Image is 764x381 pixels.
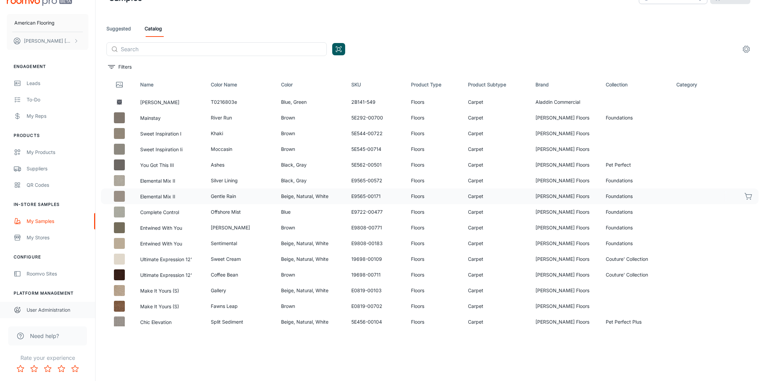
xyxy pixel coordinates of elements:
td: [PERSON_NAME] Floors [530,283,600,298]
td: Floors [406,173,462,188]
div: User Administration [27,306,88,314]
button: Chic Elevation [140,319,172,326]
td: Couture' Collection [600,251,671,267]
td: Carpet [462,251,530,267]
div: To-do [27,96,88,103]
button: Rate 2 star [27,362,41,376]
td: [PERSON_NAME] [205,220,276,236]
button: Make It Yours (S) [140,303,179,310]
td: Foundations [600,173,671,188]
td: [PERSON_NAME] Floors [530,110,600,126]
td: Carpet [462,110,530,126]
div: QR Codes [27,181,88,189]
td: Carpet [462,220,530,236]
button: Complete Control [140,209,179,216]
td: [PERSON_NAME] Floors [530,157,600,173]
td: Carpet [462,236,530,251]
svg: Thumbnail [115,81,123,89]
td: [PERSON_NAME] Floors [530,188,600,204]
td: Ashes [205,157,276,173]
td: Black, Gray [276,173,346,188]
td: Floors [406,157,462,173]
button: Entwined With You [140,240,182,248]
td: Couture' Collection [600,267,671,283]
td: Beige, Natural, White [276,314,346,330]
p: Filters [118,63,132,71]
td: 5E292-00700 [346,110,406,126]
button: Rate 3 star [41,362,55,376]
td: Carpet [462,94,530,110]
th: SKU [346,75,406,94]
td: Beige, Natural, White [276,283,346,298]
td: Brown [276,141,346,157]
td: [PERSON_NAME] Floors [530,251,600,267]
input: Search [121,42,327,56]
button: filter [106,61,133,72]
td: Brown [276,298,346,314]
td: E0819-00103 [346,283,406,298]
td: 5E456-00104 [346,314,406,330]
td: Floors [406,314,462,330]
td: Carpet [462,314,530,330]
td: 2B141-549 [346,94,406,110]
td: Sweet Cream [205,251,276,267]
td: Carpet [462,298,530,314]
td: E9722-00477 [346,204,406,220]
div: My Products [27,149,88,156]
td: Floors [406,267,462,283]
td: 19698-00711 [346,267,406,283]
td: Carpet [462,173,530,188]
div: Leads [27,80,88,87]
th: Brand [530,75,600,94]
button: Rate 1 star [14,362,27,376]
th: Collection [600,75,671,94]
button: [PERSON_NAME] [140,99,179,106]
td: Split Sediment [205,314,276,330]
td: Carpet [462,141,530,157]
button: Ultimate Expression 12' [140,256,192,263]
button: Open QR code scanner [332,43,345,55]
td: [PERSON_NAME] Floors [530,236,600,251]
button: You Got This III [140,161,174,169]
td: Brown [276,220,346,236]
td: Offshore Mist [205,204,276,220]
td: River Run [205,110,276,126]
td: [PERSON_NAME] Floors [530,314,600,330]
th: Name [135,75,205,94]
td: Fawns Leap [205,298,276,314]
td: Carpet [462,157,530,173]
th: Color [276,75,346,94]
td: Sentimental [205,236,276,251]
button: Make It Yours (S) [140,287,179,295]
a: Catalog [145,20,162,37]
button: Sweet Inspiration I [140,130,181,138]
td: Floors [406,204,462,220]
td: Floors [406,220,462,236]
td: Brown [276,126,346,141]
td: Floors [406,94,462,110]
td: Carpet [462,204,530,220]
td: Beige, Natural, White [276,236,346,251]
td: Floors [406,298,462,314]
td: [PERSON_NAME] Floors [530,141,600,157]
td: Coffee Bean [205,267,276,283]
td: Aladdin Commercial [530,94,600,110]
td: [PERSON_NAME] Floors [530,220,600,236]
td: Black, Gray [276,157,346,173]
button: American Flooring [7,14,88,32]
td: E9808-00183 [346,236,406,251]
td: Blue [276,204,346,220]
td: Gentle Rain [205,188,276,204]
td: Moccasin [205,141,276,157]
td: Foundations [600,188,671,204]
button: Elemental Mix II [140,177,175,185]
td: Floors [406,141,462,157]
td: 5E562-00501 [346,157,406,173]
button: Ultimate Expression 12' [140,271,192,279]
td: E9565-00572 [346,173,406,188]
td: Floors [406,236,462,251]
th: Product Type [406,75,462,94]
a: Suggested [106,20,131,37]
td: T0216803e [205,94,276,110]
td: Floors [406,283,462,298]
